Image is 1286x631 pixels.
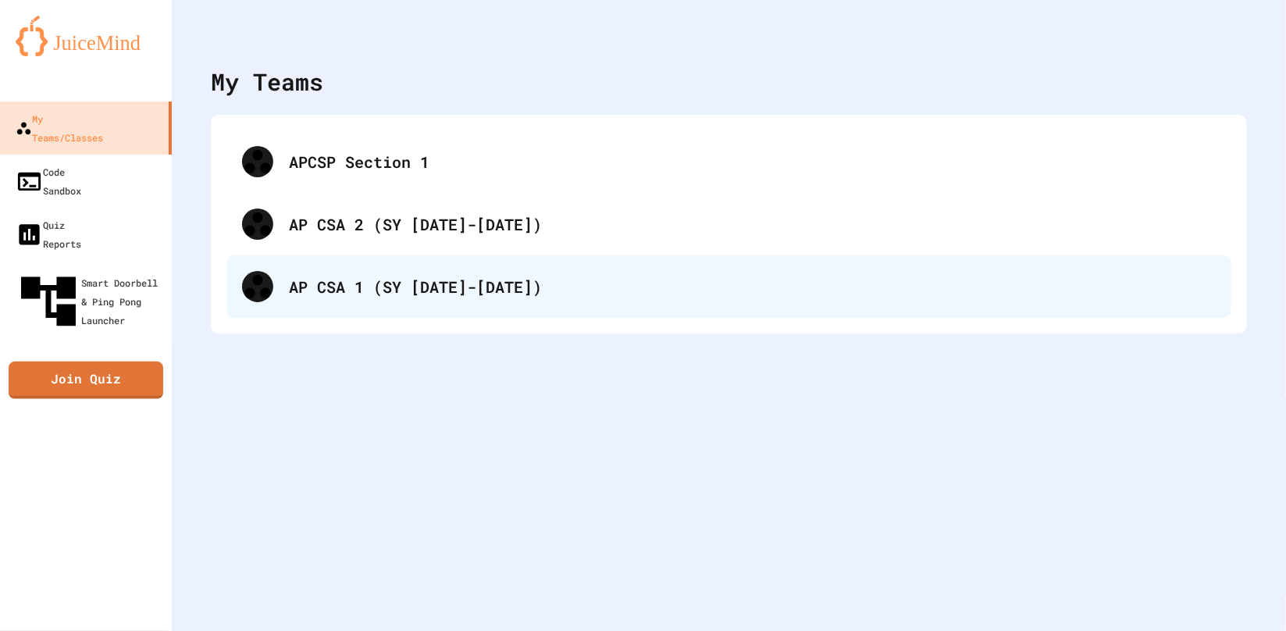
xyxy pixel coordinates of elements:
div: My Teams/Classes [16,109,103,147]
div: APCSP Section 1 [226,130,1231,193]
div: My Teams [211,64,323,99]
div: Quiz Reports [16,216,81,253]
div: Smart Doorbell & Ping Pong Launcher [16,269,166,334]
div: APCSP Section 1 [289,150,1216,173]
a: Join Quiz [9,362,163,399]
div: AP CSA 2 (SY [DATE]-[DATE]) [289,212,1216,236]
img: logo-orange.svg [16,16,156,56]
div: Code Sandbox [16,162,81,200]
div: AP CSA 1 (SY [DATE]-[DATE]) [289,275,1216,298]
div: AP CSA 2 (SY [DATE]-[DATE]) [226,193,1231,255]
div: AP CSA 1 (SY [DATE]-[DATE]) [226,255,1231,318]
